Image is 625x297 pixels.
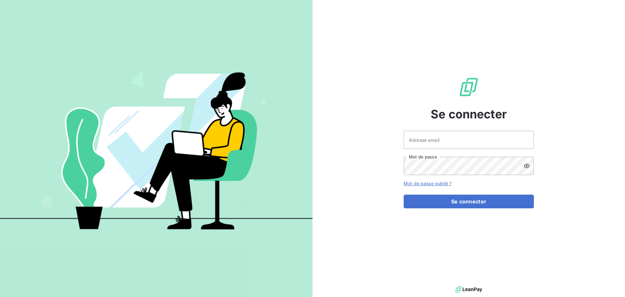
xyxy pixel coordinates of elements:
span: Se connecter [431,105,507,123]
input: placeholder [404,131,534,149]
img: logo [455,285,482,294]
button: Se connecter [404,195,534,208]
img: Logo LeanPay [458,77,479,97]
a: Mot de passe oublié ? [404,181,451,186]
